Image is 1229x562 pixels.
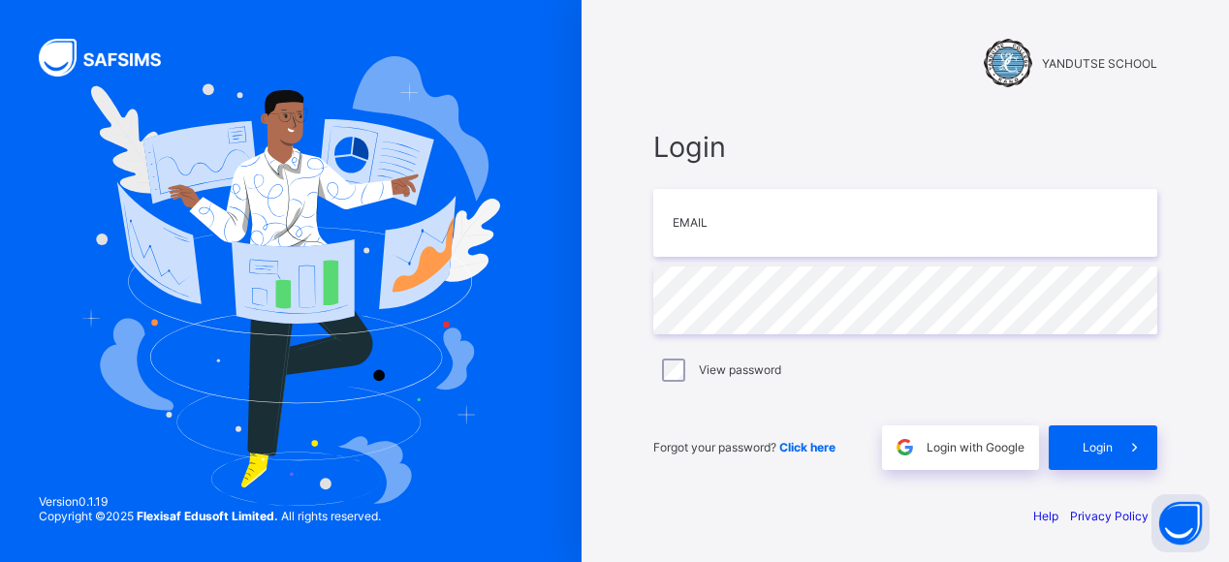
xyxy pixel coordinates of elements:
img: SAFSIMS Logo [39,39,184,77]
label: View password [699,362,781,377]
span: YANDUTSE SCHOOL [1042,56,1157,71]
span: Forgot your password? [653,440,835,454]
button: Open asap [1151,494,1210,552]
a: Help [1033,509,1058,523]
a: Click here [779,440,835,454]
strong: Flexisaf Edusoft Limited. [137,509,278,523]
img: Hero Image [81,56,499,506]
span: Login [653,130,1157,164]
img: google.396cfc9801f0270233282035f929180a.svg [894,436,916,458]
span: Copyright © 2025 All rights reserved. [39,509,381,523]
span: Login with Google [927,440,1024,454]
span: Version 0.1.19 [39,494,381,509]
a: Privacy Policy [1070,509,1149,523]
span: Login [1083,440,1113,454]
